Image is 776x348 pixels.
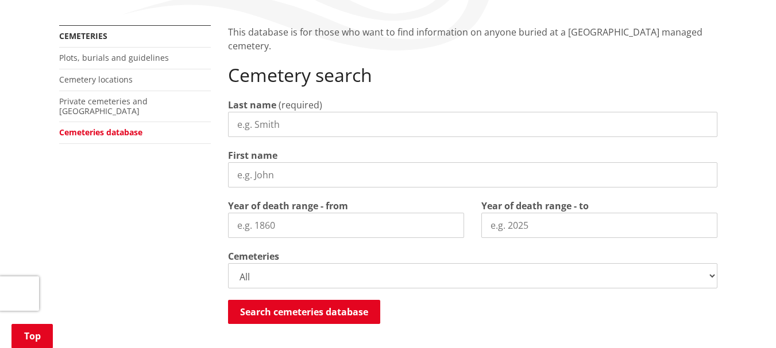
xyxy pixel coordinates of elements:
[481,199,589,213] label: Year of death range - to
[481,213,717,238] input: e.g. 2025
[228,162,717,187] input: e.g. John
[59,127,142,138] a: Cemeteries database
[59,30,107,41] a: Cemeteries
[723,300,765,341] iframe: Messenger Launcher
[228,98,276,112] label: Last name
[59,74,133,85] a: Cemetery locations
[228,300,380,324] button: Search cemeteries database
[11,324,53,348] a: Top
[228,213,464,238] input: e.g. 1860
[279,99,322,111] span: (required)
[59,96,148,116] a: Private cemeteries and [GEOGRAPHIC_DATA]
[228,25,717,53] p: This database is for those who want to find information on anyone buried at a [GEOGRAPHIC_DATA] m...
[228,199,348,213] label: Year of death range - from
[59,52,169,63] a: Plots, burials and guidelines
[228,64,717,86] h2: Cemetery search
[228,148,277,162] label: First name
[228,249,279,263] label: Cemeteries
[228,112,717,137] input: e.g. Smith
